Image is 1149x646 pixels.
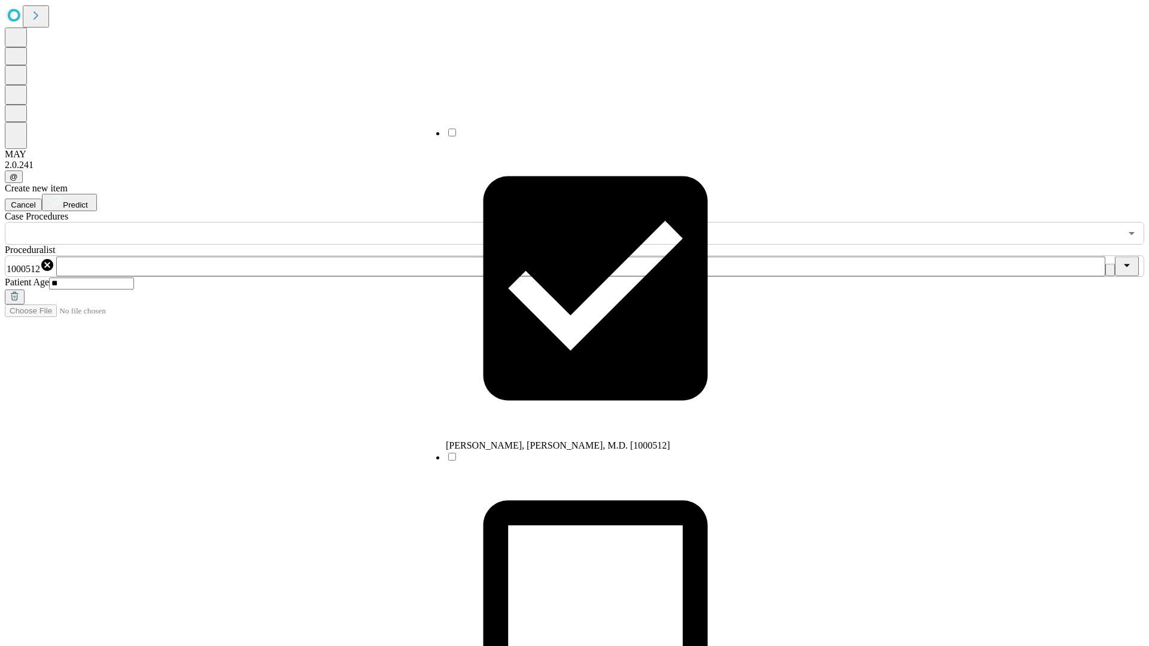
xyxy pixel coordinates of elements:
[1123,225,1140,242] button: Open
[1115,257,1139,276] button: Close
[446,440,670,450] span: [PERSON_NAME], [PERSON_NAME], M.D. [1000512]
[42,194,97,211] button: Predict
[7,258,54,275] div: 1000512
[5,199,42,211] button: Cancel
[11,200,36,209] span: Cancel
[10,172,18,181] span: @
[5,245,55,255] span: Proceduralist
[5,170,23,183] button: @
[5,277,49,287] span: Patient Age
[1105,264,1115,276] button: Clear
[5,160,1144,170] div: 2.0.241
[63,200,87,209] span: Predict
[5,211,68,221] span: Scheduled Procedure
[5,149,1144,160] div: MAY
[5,183,68,193] span: Create new item
[7,264,40,274] span: 1000512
